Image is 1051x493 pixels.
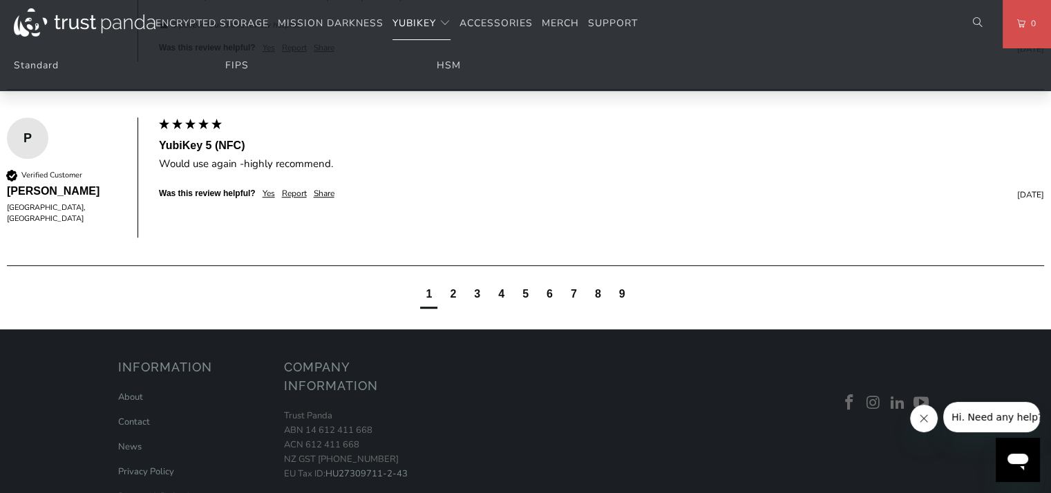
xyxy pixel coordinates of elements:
[7,202,124,224] div: [GEOGRAPHIC_DATA], [GEOGRAPHIC_DATA]
[314,188,334,200] div: Share
[493,283,510,309] div: page4
[468,283,486,309] div: page3
[943,402,1040,432] iframe: Message from company
[541,283,558,309] div: page6
[225,59,249,72] a: FIPS
[474,287,480,302] div: page3
[619,287,625,302] div: page9
[887,394,908,412] a: Trust Panda Australia on LinkedIn
[517,283,534,309] div: page5
[571,287,577,302] div: page7
[589,283,607,309] div: page8
[542,8,579,40] a: Merch
[522,287,529,302] div: page5
[1025,16,1036,31] span: 0
[420,283,437,309] div: current page1
[547,287,553,302] div: page6
[282,188,307,200] div: Report
[911,394,932,412] a: Trust Panda Australia on YouTube
[426,287,432,302] div: page1
[118,416,150,428] a: Contact
[460,8,533,40] a: Accessories
[159,138,1044,153] div: YubiKey 5 (NFC)
[159,188,256,200] div: Was this review helpful?
[595,287,601,302] div: page8
[7,128,48,148] div: P
[840,394,860,412] a: Trust Panda Australia on Facebook
[158,117,223,134] div: 5 star rating
[325,467,408,480] a: HU27309711-2-43
[14,59,59,72] a: Standard
[392,8,451,40] summary: YubiKey
[118,391,143,403] a: About
[437,59,461,72] a: HSM
[118,465,174,478] a: Privacy Policy
[155,17,269,30] span: Encrypted Storage
[278,17,384,30] span: Mission Darkness
[863,394,884,412] a: Trust Panda Australia on Instagram
[450,287,456,302] div: page2
[7,184,124,199] div: [PERSON_NAME]
[498,287,504,302] div: page4
[155,8,269,40] a: Encrypted Storage
[278,8,384,40] a: Mission Darkness
[460,17,533,30] span: Accessories
[155,8,638,40] nav: Translation missing: en.navigation.header.main_nav
[21,170,82,180] div: Verified Customer
[614,283,631,309] div: page9
[444,283,462,309] div: page2
[118,441,142,453] a: News
[996,438,1040,482] iframe: Button to launch messaging window
[542,17,579,30] span: Merch
[392,17,436,30] span: YubiKey
[14,8,155,37] img: Trust Panda Australia
[159,157,1044,171] div: Would use again -highly recommend.
[341,189,1044,201] div: [DATE]
[588,8,638,40] a: Support
[910,405,938,432] iframe: Close message
[565,283,583,309] div: page7
[263,188,275,200] div: Yes
[8,10,100,21] span: Hi. Need any help?
[588,17,638,30] span: Support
